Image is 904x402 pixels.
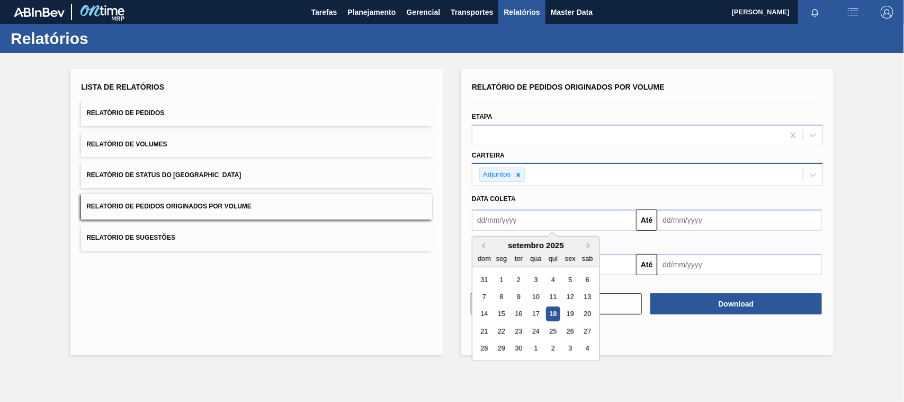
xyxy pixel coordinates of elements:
[477,273,491,287] div: Choose domingo, 31 de agosto de 2025
[81,162,432,188] button: Relatório de Status do [GEOGRAPHIC_DATA]
[81,132,432,158] button: Relatório de Volumes
[563,324,577,338] div: Choose sexta-feira, 26 de setembro de 2025
[580,324,595,338] div: Choose sábado, 27 de setembro de 2025
[477,342,491,356] div: Choose domingo, 28 de setembro de 2025
[546,273,560,287] div: Choose quinta-feira, 4 de setembro de 2025
[512,273,526,287] div: Choose terça-feira, 2 de setembro de 2025
[512,290,526,304] div: Choose terça-feira, 9 de setembro de 2025
[476,271,596,357] div: month 2025-09
[347,6,396,19] span: Planejamento
[580,342,595,356] div: Choose sábado, 4 de outubro de 2025
[81,225,432,251] button: Relatório de Sugestões
[14,7,65,17] img: TNhmsLtSVTkK8tSr43FrP2fwEKptu5GPRR3wAAAABJRU5ErkJggg==
[472,195,516,203] span: Data coleta
[495,290,509,304] div: Choose segunda-feira, 8 de setembro de 2025
[636,209,657,231] button: Até
[472,83,665,91] span: Relatório de Pedidos Originados por Volume
[512,324,526,338] div: Choose terça-feira, 23 de setembro de 2025
[580,307,595,321] div: Choose sábado, 20 de setembro de 2025
[657,254,821,275] input: dd/mm/yyyy
[311,6,337,19] span: Tarefas
[86,109,164,117] span: Relatório de Pedidos
[81,100,432,126] button: Relatório de Pedidos
[650,293,821,314] button: Download
[580,290,595,304] div: Choose sábado, 13 de setembro de 2025
[478,242,485,249] button: Previous Month
[495,251,509,266] div: seg
[529,324,543,338] div: Choose quarta-feira, 24 de setembro de 2025
[563,342,577,356] div: Choose sexta-feira, 3 de outubro de 2025
[86,234,175,241] span: Relatório de Sugestões
[477,324,491,338] div: Choose domingo, 21 de setembro de 2025
[529,251,543,266] div: qua
[81,83,164,91] span: Lista de Relatórios
[477,251,491,266] div: dom
[81,194,432,220] button: Relatório de Pedidos Originados por Volume
[471,293,642,314] button: Limpar
[580,273,595,287] div: Choose sábado, 6 de setembro de 2025
[477,290,491,304] div: Choose domingo, 7 de setembro de 2025
[563,290,577,304] div: Choose sexta-feira, 12 de setembro de 2025
[881,6,893,19] img: Logout
[529,273,543,287] div: Choose quarta-feira, 3 de setembro de 2025
[86,203,252,210] span: Relatório de Pedidos Originados por Volume
[472,209,636,231] input: dd/mm/yyyy
[657,209,821,231] input: dd/mm/yyyy
[512,342,526,356] div: Choose terça-feira, 30 de setembro de 2025
[11,32,199,45] h1: Relatórios
[580,251,595,266] div: sab
[546,290,560,304] div: Choose quinta-feira, 11 de setembro de 2025
[407,6,441,19] span: Gerencial
[504,6,540,19] span: Relatórios
[495,273,509,287] div: Choose segunda-feira, 1 de setembro de 2025
[563,251,577,266] div: sex
[86,141,167,148] span: Relatório de Volumes
[563,273,577,287] div: Choose sexta-feira, 5 de setembro de 2025
[529,290,543,304] div: Choose quarta-feira, 10 de setembro de 2025
[563,307,577,321] div: Choose sexta-feira, 19 de setembro de 2025
[512,307,526,321] div: Choose terça-feira, 16 de setembro de 2025
[86,171,241,179] span: Relatório de Status do [GEOGRAPHIC_DATA]
[798,5,832,20] button: Notificações
[546,307,560,321] div: Choose quinta-feira, 18 de setembro de 2025
[495,342,509,356] div: Choose segunda-feira, 29 de setembro de 2025
[546,251,560,266] div: qui
[546,324,560,338] div: Choose quinta-feira, 25 de setembro de 2025
[472,113,493,120] label: Etapa
[495,307,509,321] div: Choose segunda-feira, 15 de setembro de 2025
[495,324,509,338] div: Choose segunda-feira, 22 de setembro de 2025
[847,6,860,19] img: userActions
[551,6,593,19] span: Master Data
[529,342,543,356] div: Choose quarta-feira, 1 de outubro de 2025
[480,168,513,181] div: Adjuntos
[451,6,493,19] span: Transportes
[636,254,657,275] button: Até
[477,307,491,321] div: Choose domingo, 14 de setembro de 2025
[546,342,560,356] div: Choose quinta-feira, 2 de outubro de 2025
[472,241,599,250] div: setembro 2025
[587,242,594,249] button: Next Month
[512,251,526,266] div: ter
[529,307,543,321] div: Choose quarta-feira, 17 de setembro de 2025
[472,152,505,159] label: Carteira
